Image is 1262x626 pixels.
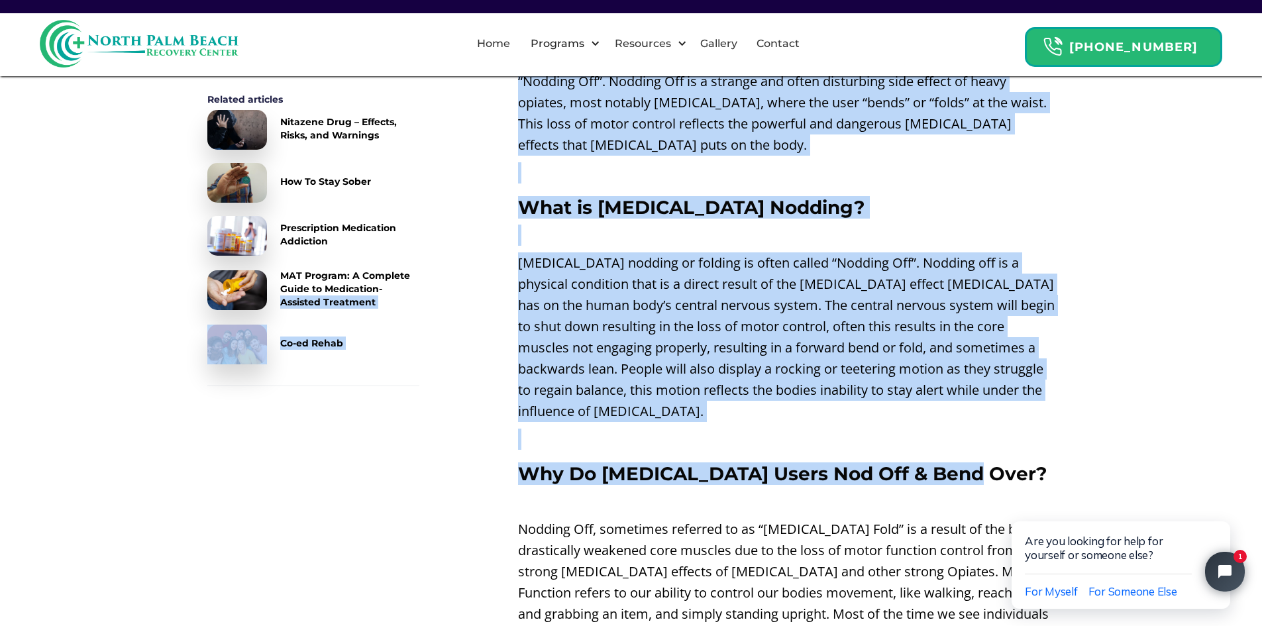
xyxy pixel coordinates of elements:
strong: [PHONE_NUMBER] [1069,40,1198,54]
a: Prescription Medication Addiction [207,216,419,256]
div: Prescription Medication Addiction [280,221,419,248]
strong: Why Do [MEDICAL_DATA] Users Nod Off & Bend Over? [518,462,1047,485]
p: ‍ [518,225,1055,246]
p: [MEDICAL_DATA] nodding or folding is often called “Nodding Off”. Nodding off is a physical condit... [518,252,1055,422]
a: Co-ed Rehab [207,325,419,364]
div: Related articles [207,93,419,106]
a: Contact [749,23,808,65]
img: Header Calendar Icons [1043,36,1063,57]
div: Nitazene Drug – Effects, Risks, and Warnings [280,115,419,142]
a: Header Calendar Icons[PHONE_NUMBER] [1025,21,1222,67]
div: Resources [604,23,690,65]
a: MAT Program: A Complete Guide to Medication-Assisted Treatment [207,269,419,311]
a: How To Stay Sober [207,163,419,203]
p: ‍ [518,429,1055,450]
div: MAT Program: A Complete Guide to Medication-Assisted Treatment [280,269,419,309]
p: When people take [MEDICAL_DATA] their bodies central nervous system is severely impacted. [MEDICA... [518,7,1055,156]
div: Co-ed Rehab [280,337,343,350]
div: Resources [611,36,674,52]
p: ‍ [518,162,1055,183]
iframe: Tidio Chat [984,479,1262,626]
p: ‍ [518,491,1055,512]
div: Programs [519,23,604,65]
strong: What is [MEDICAL_DATA] Nodding? [518,196,865,219]
a: Nitazene Drug – Effects, Risks, and Warnings [207,110,419,150]
div: Programs [527,36,588,52]
a: Gallery [692,23,745,65]
div: How To Stay Sober [280,175,371,188]
a: Home [469,23,518,65]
